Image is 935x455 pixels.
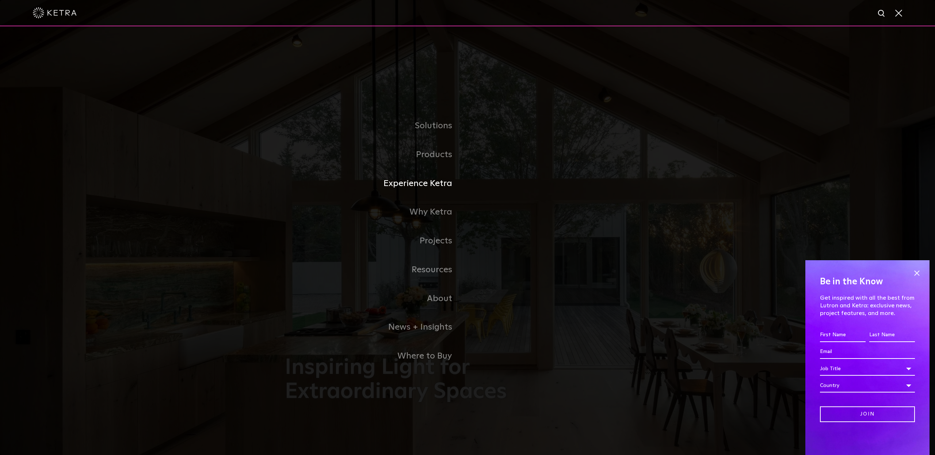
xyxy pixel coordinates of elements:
input: First Name [820,328,866,342]
h4: Be in the Know [820,275,915,289]
input: Join [820,406,915,422]
div: Country [820,379,915,393]
p: Get inspired with all the best from Lutron and Ketra: exclusive news, project features, and more. [820,294,915,317]
div: Job Title [820,362,915,376]
a: About [285,284,467,313]
a: Solutions [285,111,467,140]
img: search icon [877,9,886,18]
a: Experience Ketra [285,169,467,198]
a: Products [285,140,467,169]
a: Projects [285,227,467,255]
a: Resources [285,255,467,284]
input: Last Name [869,328,915,342]
a: Where to Buy [285,342,467,371]
div: Navigation Menu [285,111,650,371]
a: News + Insights [285,313,467,342]
img: ketra-logo-2019-white [33,7,77,18]
input: Email [820,345,915,359]
a: Why Ketra [285,198,467,227]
